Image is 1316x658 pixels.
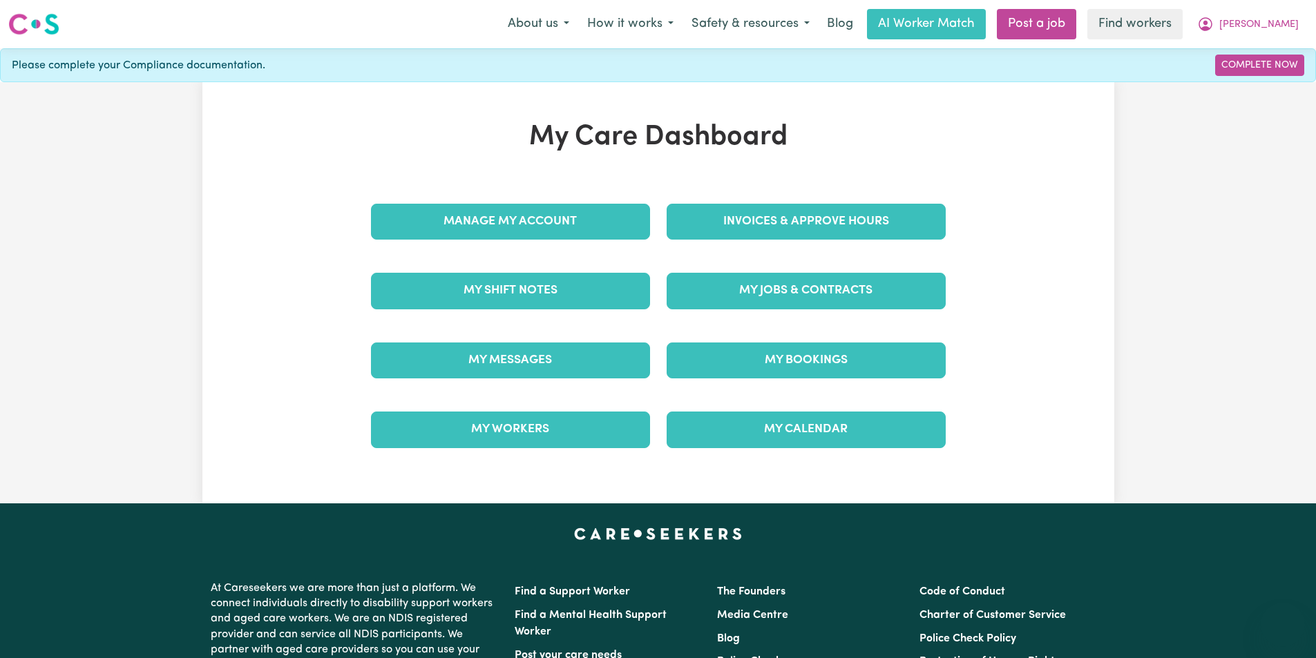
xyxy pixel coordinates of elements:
[919,586,1005,597] a: Code of Conduct
[717,633,740,644] a: Blog
[371,342,650,378] a: My Messages
[667,412,946,447] a: My Calendar
[1219,17,1299,32] span: [PERSON_NAME]
[717,586,785,597] a: The Founders
[1087,9,1183,39] a: Find workers
[8,12,59,37] img: Careseekers logo
[717,610,788,621] a: Media Centre
[867,9,986,39] a: AI Worker Match
[667,273,946,309] a: My Jobs & Contracts
[8,8,59,40] a: Careseekers logo
[667,342,946,378] a: My Bookings
[574,528,742,539] a: Careseekers home page
[371,204,650,240] a: Manage My Account
[683,10,819,39] button: Safety & resources
[499,10,578,39] button: About us
[363,121,954,154] h1: My Care Dashboard
[578,10,683,39] button: How it works
[1188,10,1308,39] button: My Account
[667,204,946,240] a: Invoices & Approve Hours
[1215,55,1304,76] a: Complete Now
[515,610,667,637] a: Find a Mental Health Support Worker
[515,586,630,597] a: Find a Support Worker
[12,57,265,74] span: Please complete your Compliance documentation.
[997,9,1076,39] a: Post a job
[371,273,650,309] a: My Shift Notes
[919,610,1066,621] a: Charter of Customer Service
[371,412,650,447] a: My Workers
[919,633,1016,644] a: Police Check Policy
[819,9,861,39] a: Blog
[1261,603,1305,647] iframe: Button to launch messaging window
